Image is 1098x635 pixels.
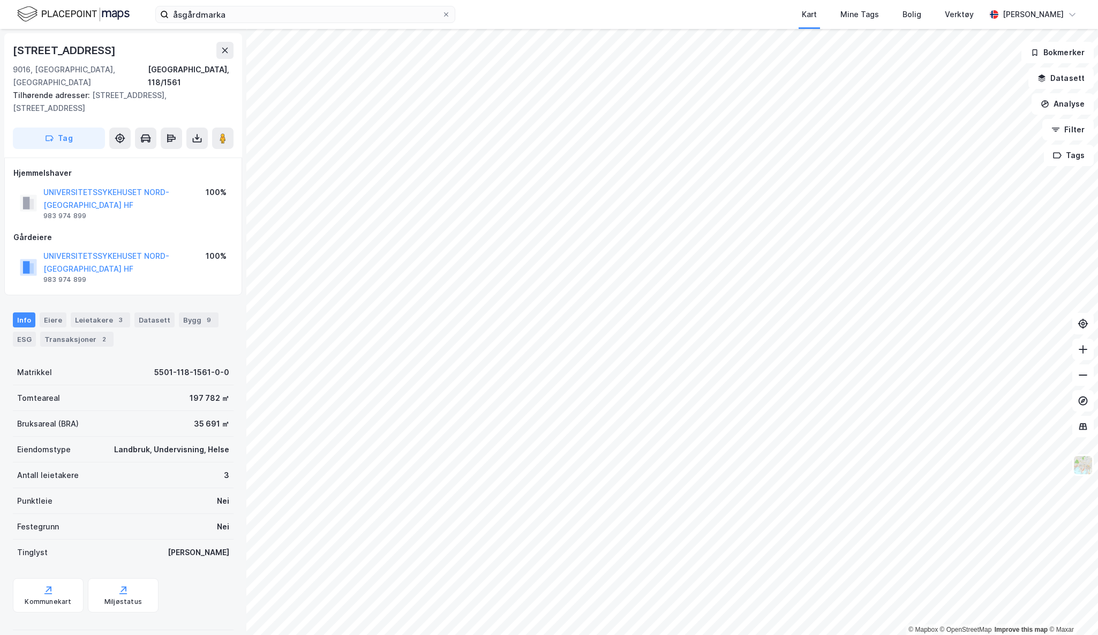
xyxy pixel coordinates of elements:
div: Gårdeiere [13,231,233,244]
div: 3 [224,469,229,482]
button: Tags [1044,145,1094,166]
div: Tinglyst [17,546,48,559]
div: Kontrollprogram for chat [1044,584,1098,635]
div: [GEOGRAPHIC_DATA], 118/1561 [148,63,234,89]
div: Verktøy [945,8,974,21]
div: Festegrunn [17,520,59,533]
div: ESG [13,332,36,347]
div: Landbruk, Undervisning, Helse [114,443,229,456]
button: Filter [1042,119,1094,140]
div: Punktleie [17,495,52,507]
div: Nei [217,495,229,507]
img: logo.f888ab2527a4732fd821a326f86c7f29.svg [17,5,130,24]
div: Bygg [179,312,219,327]
div: Eiere [40,312,66,327]
a: Improve this map [995,626,1048,633]
div: Bolig [903,8,921,21]
div: Datasett [134,312,175,327]
div: Transaksjoner [40,332,114,347]
img: Z [1073,455,1093,475]
div: [STREET_ADDRESS], [STREET_ADDRESS] [13,89,225,115]
div: 983 974 899 [43,212,86,220]
div: Miljøstatus [104,597,142,606]
div: Eiendomstype [17,443,71,456]
div: Hjemmelshaver [13,167,233,180]
div: Kommunekart [25,597,71,606]
button: Analyse [1032,93,1094,115]
div: 100% [206,186,227,199]
div: [STREET_ADDRESS] [13,42,118,59]
div: Tomteareal [17,392,60,405]
a: OpenStreetMap [940,626,992,633]
button: Bokmerker [1021,42,1094,63]
button: Datasett [1028,68,1094,89]
div: Kart [802,8,817,21]
div: 9016, [GEOGRAPHIC_DATA], [GEOGRAPHIC_DATA] [13,63,148,89]
div: 197 782 ㎡ [190,392,229,405]
div: 100% [206,250,227,263]
span: Tilhørende adresser: [13,91,92,100]
div: [PERSON_NAME] [1003,8,1064,21]
button: Tag [13,128,105,149]
div: Nei [217,520,229,533]
div: Info [13,312,35,327]
a: Mapbox [908,626,938,633]
div: Matrikkel [17,366,52,379]
div: Bruksareal (BRA) [17,417,79,430]
div: 983 974 899 [43,275,86,284]
div: 3 [115,315,126,325]
iframe: Chat Widget [1044,584,1098,635]
div: Antall leietakere [17,469,79,482]
div: 35 691 ㎡ [194,417,229,430]
div: 2 [99,334,109,345]
div: Mine Tags [840,8,879,21]
div: 5501-118-1561-0-0 [154,366,229,379]
input: Søk på adresse, matrikkel, gårdeiere, leietakere eller personer [169,6,442,23]
div: 9 [204,315,214,325]
div: [PERSON_NAME] [168,546,229,559]
div: Leietakere [71,312,130,327]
